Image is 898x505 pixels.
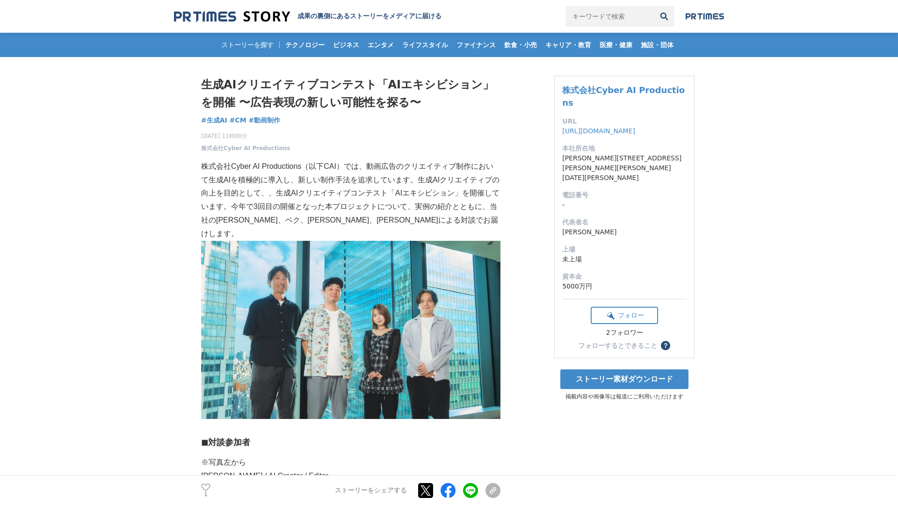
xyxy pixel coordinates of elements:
a: 飲食・小売 [500,33,541,57]
input: キーワードで検索 [565,6,654,27]
a: 株式会社Cyber AI Productions [201,144,290,152]
img: thumbnail_a8bf7e80-871d-11f0-9b01-47743b3a16a4.jpg [201,241,500,419]
dt: 代表者名 [562,217,687,227]
a: エンタメ [364,33,398,57]
span: キャリア・教育 [542,41,595,49]
img: prtimes [686,13,724,20]
span: #生成AI [201,116,227,124]
dt: URL [562,116,687,126]
div: 2フォロワー [591,329,658,337]
a: 株式会社Cyber AI Productions [562,85,685,108]
dt: 上場 [562,245,687,254]
dt: 電話番号 [562,190,687,200]
button: ？ [661,341,670,350]
a: [URL][DOMAIN_NAME] [562,127,635,135]
span: ビジネス [329,41,363,49]
dd: 5000万円 [562,281,687,291]
a: テクノロジー [282,33,328,57]
p: 掲載内容や画像等は報道にご利用いただけます [554,393,695,401]
span: テクノロジー [282,41,328,49]
a: キャリア・教育 [542,33,595,57]
dd: 未上場 [562,254,687,264]
span: ライフスタイル [398,41,452,49]
h1: 生成AIクリエイティブコンテスト「AIエキシビション」を開催 〜広告表現の新しい可能性を探る〜 [201,76,500,112]
dd: [PERSON_NAME][STREET_ADDRESS][PERSON_NAME][PERSON_NAME][DATE][PERSON_NAME] [562,153,687,183]
span: ？ [662,342,669,349]
dd: [PERSON_NAME] [562,227,687,237]
button: フォロー [591,307,658,324]
a: #CM [230,115,246,125]
span: [DATE] 11時00分 [201,132,290,140]
h3: ◼︎対談参加者 [201,436,500,449]
p: 1 [201,492,210,497]
img: 成果の裏側にあるストーリーをメディアに届ける [174,10,290,23]
p: 株式会社Cyber AI Productions（以下CAI）では、動画広告のクリエイティブ制作において生成AIを積極的に導入し、新しい制作手法を追求しています。生成AIクリエイティブの向上を目... [201,160,500,241]
div: フォローするとできること [579,342,657,349]
span: 医療・健康 [596,41,636,49]
p: ストーリーをシェアする [335,486,407,495]
a: ビジネス [329,33,363,57]
p: [PERSON_NAME] / AI Creator / Editor [201,469,500,483]
a: #動画制作 [248,115,280,125]
a: ライフスタイル [398,33,452,57]
a: 医療・健康 [596,33,636,57]
span: エンタメ [364,41,398,49]
span: 飲食・小売 [500,41,541,49]
h2: 成果の裏側にあるストーリーをメディアに届ける [297,12,442,21]
dt: 本社所在地 [562,144,687,153]
a: 施設・団体 [637,33,677,57]
a: #生成AI [201,115,227,125]
span: #CM [230,116,246,124]
dt: 資本金 [562,272,687,281]
a: ファイナンス [453,33,500,57]
dd: - [562,200,687,210]
span: ファイナンス [453,41,500,49]
a: 成果の裏側にあるストーリーをメディアに届ける 成果の裏側にあるストーリーをメディアに届ける [174,10,442,23]
button: 検索 [654,6,674,27]
a: ストーリー素材ダウンロード [560,369,688,389]
span: #動画制作 [248,116,280,124]
span: 施設・団体 [637,41,677,49]
p: ※写真左から [201,456,500,469]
